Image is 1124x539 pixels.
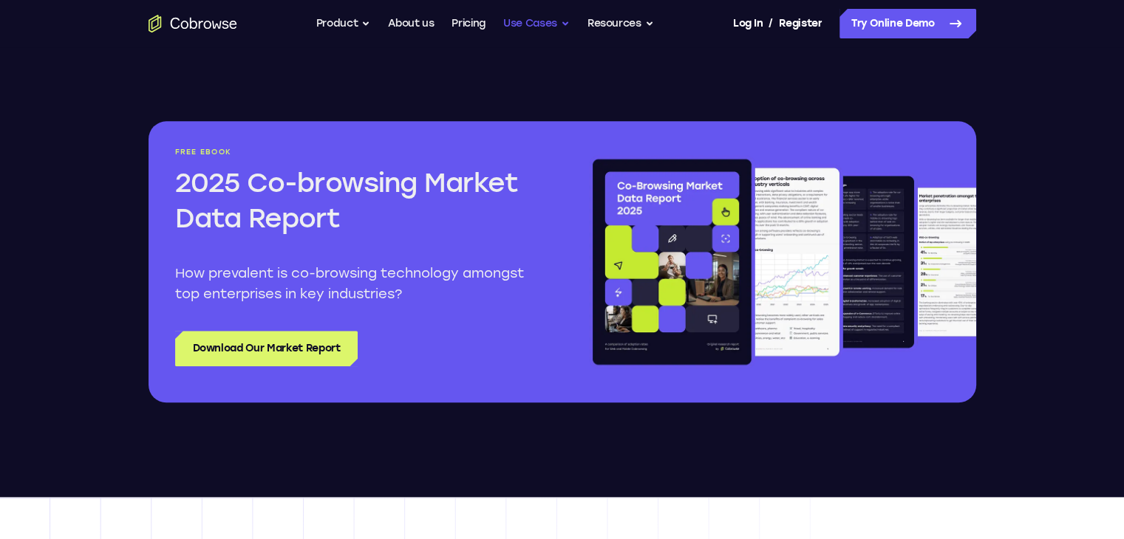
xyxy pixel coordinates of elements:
[733,9,763,38] a: Log In
[175,331,358,366] a: Download Our Market Report
[175,165,536,236] h2: 2025 Co-browsing Market Data Report
[175,263,536,304] p: How prevalent is co-browsing technology amongst top enterprises in key industries?
[316,9,371,38] button: Product
[452,9,486,38] a: Pricing
[175,148,536,157] p: Free ebook
[779,9,822,38] a: Register
[589,148,976,376] img: Co-browsing market overview report book pages
[503,9,570,38] button: Use Cases
[149,15,237,32] a: Go to the home page
[769,15,773,32] span: /
[388,9,434,38] a: About us
[587,9,654,38] button: Resources
[839,9,976,38] a: Try Online Demo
